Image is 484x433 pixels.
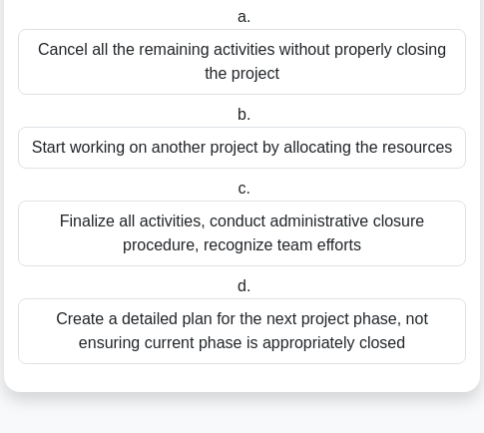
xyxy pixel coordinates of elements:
div: Cancel all the remaining activities without properly closing the project [18,29,466,95]
span: c. [239,180,250,197]
div: Finalize all activities, conduct administrative closure procedure, recognize team efforts [18,201,466,266]
div: Create a detailed plan for the next project phase, not ensuring current phase is appropriately cl... [18,298,466,364]
span: d. [238,277,250,294]
span: a. [238,8,250,25]
div: Start working on another project by allocating the resources [18,127,466,169]
span: b. [238,106,250,123]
